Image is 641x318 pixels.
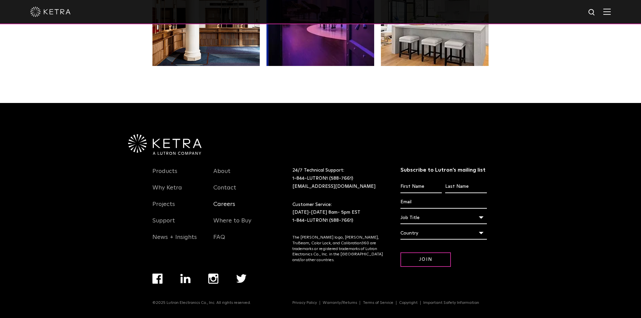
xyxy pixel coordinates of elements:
div: Navigation Menu [152,167,204,249]
a: 1-844-LUTRON1 (588-7661) [292,176,353,181]
p: Customer Service: [DATE]-[DATE] 8am- 5pm EST [292,201,384,225]
div: Job Title [400,211,487,224]
img: facebook [152,274,163,284]
img: instagram [208,274,218,284]
a: 1-844-LUTRON1 (588-7661) [292,218,353,223]
a: Where to Buy [213,217,251,233]
img: Hamburger%20Nav.svg [603,8,611,15]
a: News + Insights [152,234,197,249]
p: The [PERSON_NAME] logo, [PERSON_NAME], TruBeam, Color Lock, and Calibration360 are trademarks or ... [292,235,384,263]
img: search icon [588,8,596,17]
h3: Subscribe to Lutron’s mailing list [400,167,487,174]
a: Contact [213,184,236,200]
img: ketra-logo-2019-white [30,7,71,17]
a: Why Ketra [152,184,182,200]
p: 24/7 Technical Support: [292,167,384,190]
a: Support [152,217,175,233]
input: Join [400,252,451,267]
a: FAQ [213,234,225,249]
div: Navigation Menu [152,274,264,301]
img: Ketra-aLutronCo_White_RGB [128,134,202,155]
a: Projects [152,201,175,216]
a: Copyright [396,301,421,305]
a: Careers [213,201,235,216]
a: Products [152,168,177,183]
img: linkedin [180,274,191,283]
a: Warranty/Returns [320,301,360,305]
input: First Name [400,180,442,193]
img: twitter [236,274,247,283]
a: About [213,168,230,183]
a: [EMAIL_ADDRESS][DOMAIN_NAME] [292,184,376,189]
input: Email [400,196,487,209]
input: Last Name [445,180,487,193]
a: Privacy Policy [290,301,320,305]
p: ©2025 Lutron Electronics Co., Inc. All rights reserved. [152,301,251,305]
div: Country [400,227,487,240]
a: Important Safety Information [421,301,482,305]
div: Navigation Menu [292,301,489,305]
a: Terms of Service [360,301,396,305]
div: Navigation Menu [213,167,264,249]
